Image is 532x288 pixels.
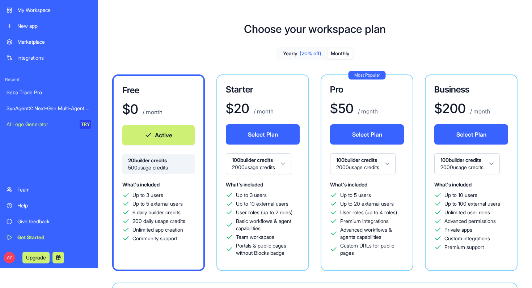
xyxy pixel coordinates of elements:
p: / month [252,107,274,116]
button: Select Plan [330,124,404,145]
span: Advanced permissions [444,218,496,225]
span: Up to 5 users [340,192,371,199]
a: AI Logo GeneratorTRY [2,117,96,132]
a: Team [2,182,96,197]
h1: $ 20 [226,101,249,116]
span: Team workspace [236,233,274,241]
a: My Workspace [2,3,96,17]
a: SynAgentX: Next-Gen Multi-Agent AI SaaS Platform [2,101,96,116]
a: New app [2,19,96,33]
span: Up to 3 users [132,192,163,199]
a: Get Started [2,230,96,245]
div: TRY [80,120,91,129]
p: / month [141,108,162,116]
span: Portals & public pages without Blocks badge [236,242,300,257]
span: Advanced workflows & agents capabilities [340,226,404,241]
span: Up to 10 external users [236,200,288,207]
span: Community support [132,235,177,242]
span: User roles (up to 2 roles) [236,209,292,216]
span: What's included [434,181,472,188]
p: / month [356,107,378,116]
p: / month [469,107,490,116]
button: Select Plan [434,124,508,145]
span: AY [4,252,15,263]
h3: Pro [330,84,404,95]
button: Active [122,125,195,145]
span: Premium support [444,244,484,251]
span: Up to 10 users [444,192,477,199]
div: Give feedback [17,218,91,225]
h1: $ 200 [434,101,466,116]
div: SynAgentX: Next-Gen Multi-Agent AI SaaS Platform [7,105,91,112]
span: 6 daily builder credits [132,209,181,216]
span: (20% off) [300,50,321,57]
span: What's included [122,181,160,188]
div: Marketplace [17,38,91,46]
button: Select Plan [226,124,300,145]
span: Private apps [444,226,472,233]
div: My Workspace [17,7,91,14]
h1: $ 0 [122,102,138,116]
div: Get Started [17,234,91,241]
span: What's included [226,181,263,188]
span: Up to 100 external users [444,200,500,207]
span: User roles (up to 4 roles) [340,209,397,216]
h3: Free [122,85,195,96]
span: Up to 20 external users [340,200,394,207]
span: Recent [2,77,96,82]
span: What's included [330,181,367,188]
a: Upgrade [22,254,50,261]
div: AI Logo Generator [7,121,75,128]
h3: Business [434,84,508,95]
div: Most Popular [349,71,386,79]
div: Integrations [17,54,91,61]
a: Integrations [2,51,96,65]
a: Give feedback [2,214,96,229]
span: Premium integrations [340,218,389,225]
div: Seba Trade Pro [7,89,91,96]
div: New app [17,22,91,30]
h1: $ 50 [330,101,354,116]
div: Team [17,186,91,193]
span: Up to 5 external users [132,200,183,207]
span: 20 builder credits [128,157,189,164]
a: Marketplace [2,35,96,49]
button: Monthly [328,48,353,59]
button: Upgrade [22,252,50,263]
span: 200 daily usage credits [132,218,185,225]
span: Basic workflows & agent capabilities [236,218,300,232]
a: Help [2,198,96,213]
span: Unlimited app creation [132,226,183,233]
h3: Starter [226,84,300,95]
span: Unlimited user roles [444,209,490,216]
span: 500 usage credits [128,164,189,171]
a: Seba Trade Pro [2,85,96,100]
span: Custom integrations [444,235,490,242]
h1: Choose your workspace plan [244,22,386,35]
span: Custom URLs for public pages [340,242,404,257]
div: Help [17,202,91,209]
button: Yearly [277,48,328,59]
span: Up to 3 users [236,192,267,199]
